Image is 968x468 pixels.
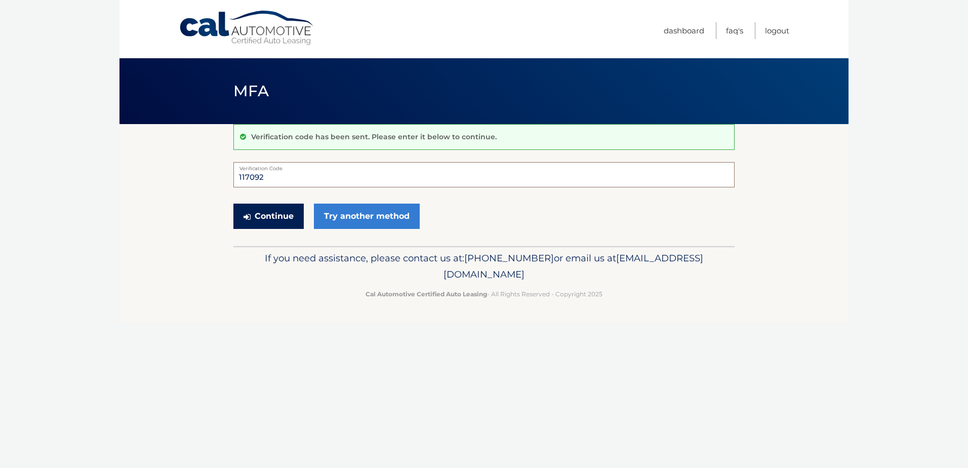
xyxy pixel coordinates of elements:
[314,204,420,229] a: Try another method
[179,10,315,46] a: Cal Automotive
[233,82,269,100] span: MFA
[765,22,789,39] a: Logout
[233,162,735,187] input: Verification Code
[664,22,704,39] a: Dashboard
[726,22,743,39] a: FAQ's
[240,289,728,299] p: - All Rights Reserved - Copyright 2025
[443,252,703,280] span: [EMAIL_ADDRESS][DOMAIN_NAME]
[251,132,497,141] p: Verification code has been sent. Please enter it below to continue.
[233,204,304,229] button: Continue
[366,290,487,298] strong: Cal Automotive Certified Auto Leasing
[233,162,735,170] label: Verification Code
[464,252,554,264] span: [PHONE_NUMBER]
[240,250,728,283] p: If you need assistance, please contact us at: or email us at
